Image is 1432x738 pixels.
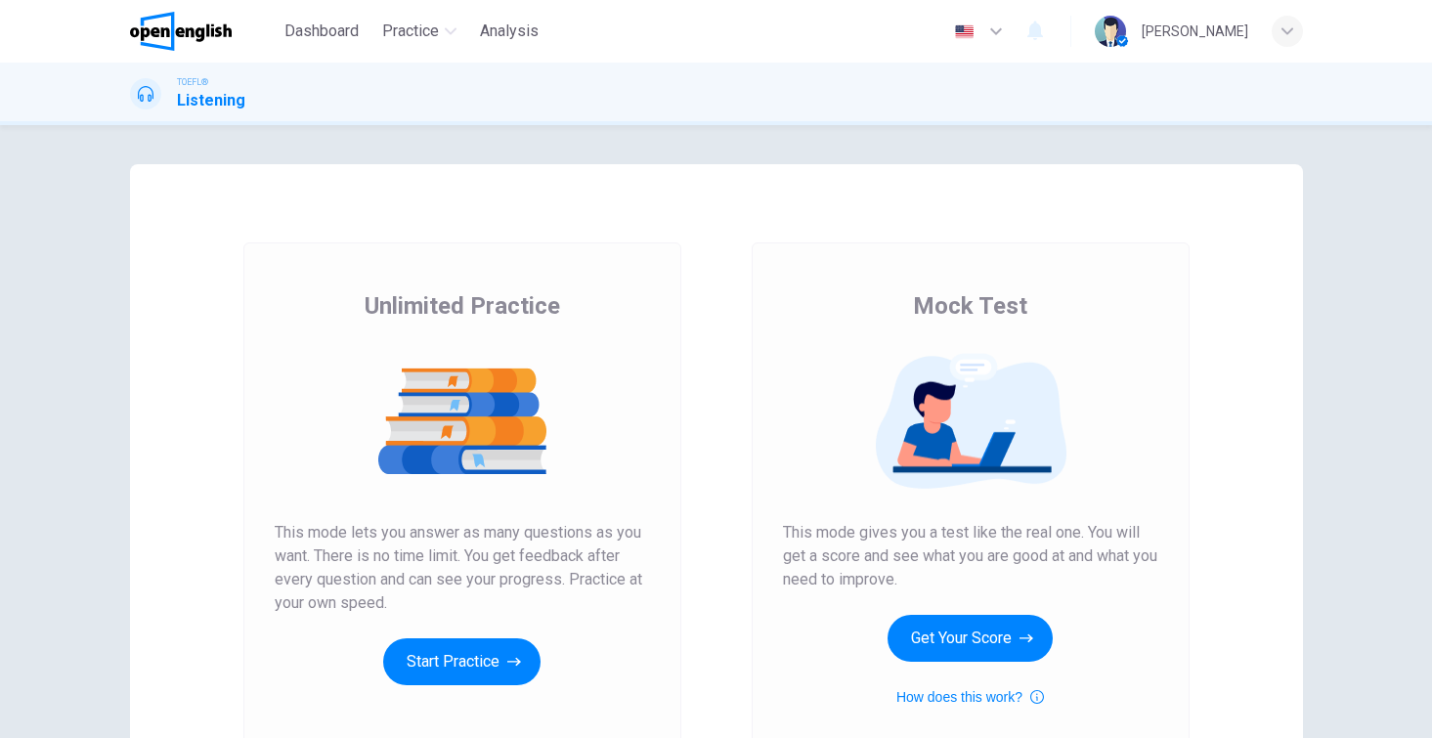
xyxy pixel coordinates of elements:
span: Unlimited Practice [365,290,560,322]
span: Mock Test [913,290,1027,322]
span: This mode lets you answer as many questions as you want. There is no time limit. You get feedback... [275,521,650,615]
img: Profile picture [1095,16,1126,47]
button: Get Your Score [888,615,1053,662]
span: Dashboard [284,20,359,43]
button: Dashboard [277,14,367,49]
button: Practice [374,14,464,49]
img: OpenEnglish logo [130,12,233,51]
button: How does this work? [896,685,1044,709]
button: Analysis [472,14,546,49]
span: TOEFL® [177,75,208,89]
div: [PERSON_NAME] [1142,20,1248,43]
a: OpenEnglish logo [130,12,278,51]
span: Analysis [480,20,539,43]
span: Practice [382,20,439,43]
button: Start Practice [383,638,541,685]
img: en [952,24,976,39]
span: This mode gives you a test like the real one. You will get a score and see what you are good at a... [783,521,1158,591]
h1: Listening [177,89,245,112]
